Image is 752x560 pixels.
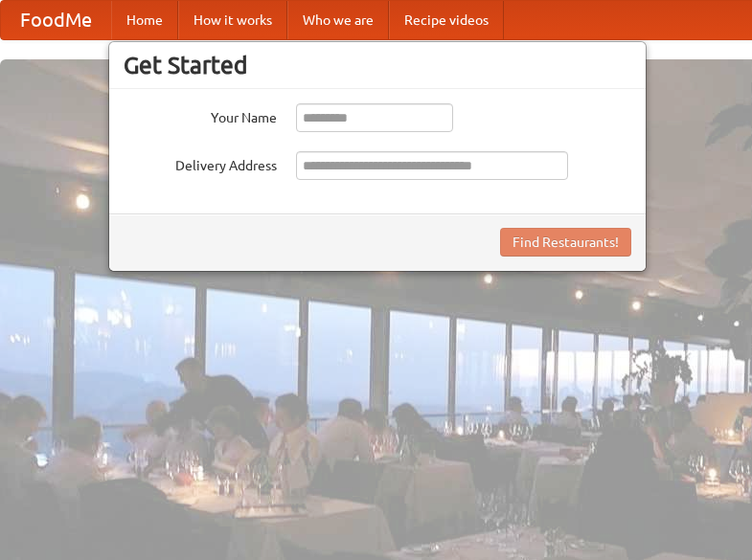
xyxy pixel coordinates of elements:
[111,1,178,39] a: Home
[124,151,277,175] label: Delivery Address
[389,1,504,39] a: Recipe videos
[500,228,631,257] button: Find Restaurants!
[124,103,277,127] label: Your Name
[1,1,111,39] a: FoodMe
[124,51,631,79] h3: Get Started
[287,1,389,39] a: Who we are
[178,1,287,39] a: How it works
